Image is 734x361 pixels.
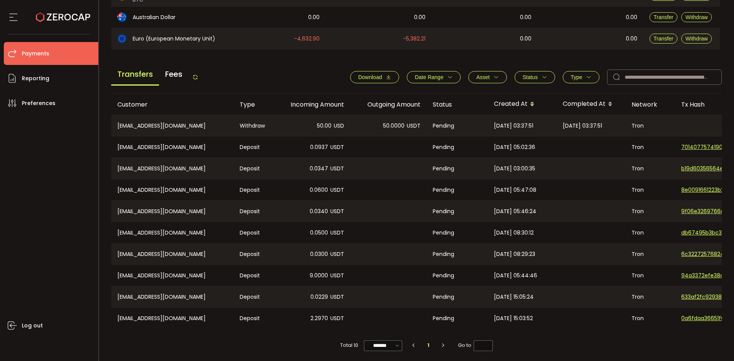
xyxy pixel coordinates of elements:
[310,293,328,301] span: 0.0229
[350,71,399,83] button: Download
[433,250,454,259] span: Pending
[520,13,531,22] span: 0.00
[310,143,328,152] span: 0.0937
[625,136,675,158] div: Tron
[433,228,454,237] span: Pending
[310,186,328,194] span: 0.0600
[681,34,712,44] button: Withdraw
[494,164,535,173] span: [DATE] 03:00:35
[650,34,678,44] button: Transfer
[234,100,274,109] div: Type
[234,136,274,158] div: Deposit
[696,324,734,361] iframe: Chat Widget
[234,222,274,243] div: Deposit
[433,293,454,301] span: Pending
[234,244,274,264] div: Deposit
[133,13,175,21] span: Australian Dollar
[415,74,443,80] span: Date Range
[685,14,708,20] span: Withdraw
[407,121,421,130] span: USDT
[557,98,625,111] div: Completed At
[494,250,535,259] span: [DATE] 08:29:23
[310,164,328,173] span: 0.0347
[403,34,425,43] span: -5,382.21
[414,13,425,22] span: 0.00
[654,14,674,20] span: Transfer
[626,34,637,43] span: 0.00
[494,143,535,152] span: [DATE] 05:02:36
[433,143,454,152] span: Pending
[494,228,534,237] span: [DATE] 08:30:12
[117,34,127,43] img: eur_portfolio.svg
[626,13,637,22] span: 0.00
[433,186,454,194] span: Pending
[234,158,274,179] div: Deposit
[310,250,328,259] span: 0.0300
[523,74,538,80] span: Status
[494,314,533,323] span: [DATE] 15:03:52
[468,71,507,83] button: Asset
[625,244,675,264] div: Tron
[111,201,234,222] div: [EMAIL_ADDRESS][DOMAIN_NAME]
[22,48,49,59] span: Payments
[111,158,234,179] div: [EMAIL_ADDRESS][DOMAIN_NAME]
[340,340,358,351] span: Total 10
[330,143,344,152] span: USDT
[330,314,344,323] span: USDT
[330,250,344,259] span: USDT
[334,121,344,130] span: USD
[308,13,320,22] span: 0.00
[330,293,344,301] span: USDT
[111,244,234,264] div: [EMAIL_ADDRESS][DOMAIN_NAME]
[407,71,461,83] button: Date Range
[294,34,320,43] span: -4,632.90
[476,74,490,80] span: Asset
[685,36,708,42] span: Withdraw
[433,121,454,130] span: Pending
[422,340,435,351] li: 1
[433,207,454,216] span: Pending
[383,121,404,130] span: 50.0000
[111,265,234,286] div: [EMAIL_ADDRESS][DOMAIN_NAME]
[159,64,188,84] span: Fees
[111,100,234,109] div: Customer
[330,186,344,194] span: USDT
[350,100,427,109] div: Outgoing Amount
[515,71,555,83] button: Status
[650,12,678,22] button: Transfer
[111,115,234,136] div: [EMAIL_ADDRESS][DOMAIN_NAME]
[330,271,344,280] span: USDT
[310,207,328,216] span: 0.0340
[234,201,274,222] div: Deposit
[494,121,533,130] span: [DATE] 03:37:51
[274,100,350,109] div: Incoming Amount
[458,340,493,351] span: Go to
[427,100,488,109] div: Status
[330,228,344,237] span: USDT
[625,100,675,109] div: Network
[22,320,43,331] span: Log out
[111,136,234,158] div: [EMAIL_ADDRESS][DOMAIN_NAME]
[111,287,234,307] div: [EMAIL_ADDRESS][DOMAIN_NAME]
[317,121,331,130] span: 50.00
[433,271,454,280] span: Pending
[625,158,675,179] div: Tron
[111,308,234,329] div: [EMAIL_ADDRESS][DOMAIN_NAME]
[625,179,675,201] div: Tron
[111,179,234,201] div: [EMAIL_ADDRESS][DOMAIN_NAME]
[358,74,382,80] span: Download
[234,115,274,136] div: Withdraw
[433,314,454,323] span: Pending
[625,265,675,286] div: Tron
[433,164,454,173] span: Pending
[234,287,274,307] div: Deposit
[22,98,55,109] span: Preferences
[571,74,582,80] span: Type
[310,314,328,323] span: 2.2970
[625,115,675,136] div: Tron
[654,36,674,42] span: Transfer
[494,293,534,301] span: [DATE] 15:05:24
[133,35,215,43] span: Euro (European Monetary Unit)
[625,287,675,307] div: Tron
